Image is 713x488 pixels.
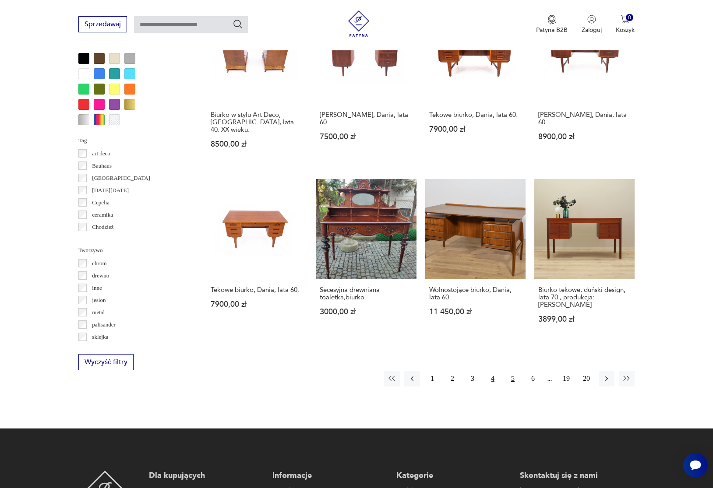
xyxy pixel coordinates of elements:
p: Patyna B2B [536,26,568,34]
button: 4 [485,371,501,386]
h3: [PERSON_NAME], Dania, lata 60. [320,111,412,126]
p: inne [92,283,102,293]
p: 3000,00 zł [320,308,412,316]
p: Koszyk [616,26,635,34]
a: Tekowe biurko, Dania, lata 60.Tekowe biurko, Dania, lata 60.7900,00 zł [207,179,307,340]
p: szkło [92,344,104,354]
p: [DATE][DATE] [92,186,129,195]
p: Skontaktuj się z nami [520,470,635,481]
p: Ćmielów [92,235,113,244]
a: Biurko, Dania, lata 60.[PERSON_NAME], Dania, lata 60.7500,00 zł [316,4,416,165]
button: 2 [445,371,460,386]
button: 6 [525,371,541,386]
a: Sprzedawaj [78,22,127,28]
p: ceramika [92,210,113,220]
button: Zaloguj [582,15,602,34]
button: Sprzedawaj [78,16,127,32]
p: 7900,00 zł [429,126,522,133]
h3: Biurko tekowe, duński design, lata 70., produkcja: [PERSON_NAME] [538,286,631,309]
button: 1 [424,371,440,386]
button: Patyna B2B [536,15,568,34]
a: Tekowe biurko, Dania, lata 60.Tekowe biurko, Dania, lata 60.7900,00 zł [425,4,526,165]
h3: [PERSON_NAME], Dania, lata 60. [538,111,631,126]
p: sklejka [92,332,108,342]
h3: Tekowe biurko, Dania, lata 60. [429,111,522,119]
p: art deco [92,149,110,158]
button: Szukaj [233,19,243,29]
p: Cepelia [92,198,109,207]
button: 3 [465,371,480,386]
a: Wolnostojące biurko, Dania, lata 60.Wolnostojące biurko, Dania, lata 60.11 450,00 zł [425,179,526,340]
p: 7900,00 zł [211,301,303,308]
button: 20 [579,371,594,386]
p: metal [92,308,105,317]
img: Patyna - sklep z meblami i dekoracjami vintage [346,11,372,37]
h3: Secesyjna drewniana toaletka,biurko [320,286,412,301]
img: Ikona koszyka [621,15,629,24]
button: 19 [558,371,574,386]
a: Biurko w stylu Art Deco, Polska, lata 40. XX wieku.Biurko w stylu Art Deco, [GEOGRAPHIC_DATA], la... [207,4,307,165]
p: Kategorie [396,470,511,481]
img: Ikona medalu [547,15,556,25]
h3: Wolnostojące biurko, Dania, lata 60. [429,286,522,301]
p: Chodzież [92,222,113,232]
button: 5 [505,371,521,386]
h3: Biurko w stylu Art Deco, [GEOGRAPHIC_DATA], lata 40. XX wieku. [211,111,303,133]
p: chrom [92,259,106,268]
p: palisander [92,320,115,330]
p: 8500,00 zł [211,140,303,148]
p: [GEOGRAPHIC_DATA] [92,173,150,183]
img: Ikonka użytkownika [587,15,596,24]
p: Informacje [272,470,387,481]
a: Biurko, Dania, lata 60.[PERSON_NAME], Dania, lata 60.8900,00 zł [534,4,635,165]
a: Ikona medaluPatyna B2B [536,15,568,34]
a: Biurko tekowe, duński design, lata 70., produkcja: DaniaBiurko tekowe, duński design, lata 70., p... [534,179,635,340]
p: 11 450,00 zł [429,308,522,316]
div: 0 [626,14,633,21]
p: drewno [92,271,109,281]
p: 3899,00 zł [538,316,631,323]
button: Wyczyść filtry [78,354,134,370]
p: 7500,00 zł [320,133,412,140]
p: Tag [78,136,186,145]
button: 0Koszyk [616,15,635,34]
p: Bauhaus [92,161,112,171]
p: Zaloguj [582,26,602,34]
p: 8900,00 zł [538,133,631,140]
p: jesion [92,295,106,305]
iframe: Smartsupp widget button [683,453,708,477]
p: Tworzywo [78,246,186,255]
h3: Tekowe biurko, Dania, lata 60. [211,286,303,294]
a: Secesyjna drewniana toaletka,biurkoSecesyjna drewniana toaletka,biurko3000,00 zł [316,179,416,340]
p: Dla kupujących [149,470,264,481]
